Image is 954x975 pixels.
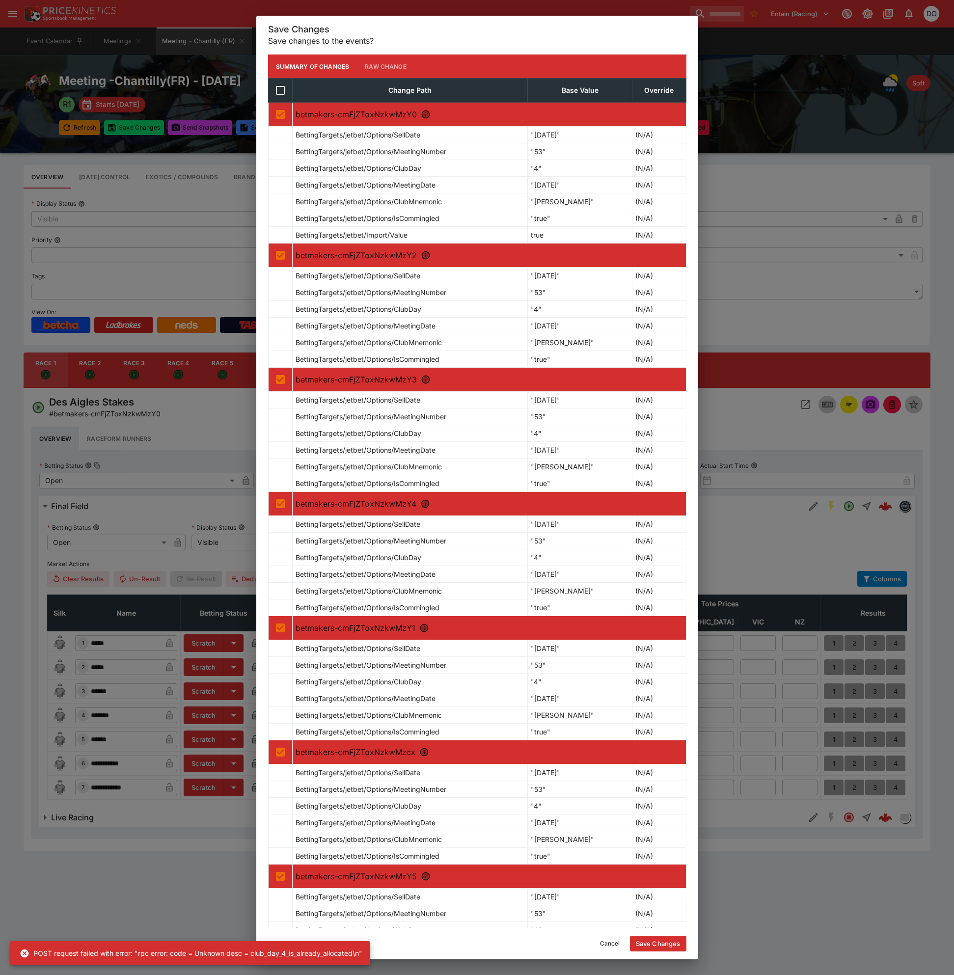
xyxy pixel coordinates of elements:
[528,79,632,103] th: Base Value
[632,798,686,814] td: (N/A)
[632,459,686,475] td: (N/A)
[528,459,632,475] td: "[PERSON_NAME]"
[528,922,632,939] td: "4"
[296,395,420,405] p: BettingTargets/jetbet/Options/SellDate
[632,210,686,227] td: (N/A)
[632,764,686,781] td: (N/A)
[296,908,446,919] p: BettingTargets/jetbet/Options/MeetingNumber
[632,922,686,939] td: (N/A)
[296,146,446,157] p: BettingTargets/jetbet/Options/MeetingNumber
[528,143,632,160] td: "53"
[296,892,420,902] p: BettingTargets/jetbet/Options/SellDate
[296,602,439,613] p: BettingTargets/jetbet/Options/IsCommingled
[296,163,421,173] p: BettingTargets/jetbet/Options/ClubDay
[528,177,632,193] td: "[DATE]"
[296,498,683,510] p: betmakers-cmFjZToxNzkwMzY4
[296,552,421,563] p: BettingTargets/jetbet/Options/ClubDay
[296,834,442,844] p: BettingTargets/jetbet/Options/ClubMnemonic
[528,442,632,459] td: "[DATE]"
[357,54,414,78] button: Raw Change
[632,351,686,368] td: (N/A)
[528,690,632,707] td: "[DATE]"
[632,831,686,848] td: (N/A)
[528,781,632,798] td: "53"
[632,392,686,408] td: (N/A)
[296,870,683,882] p: betmakers-cmFjZToxNzkwMzY5
[296,249,683,261] p: betmakers-cmFjZToxNzkwMzY2
[594,936,626,951] button: Cancel
[296,321,436,331] p: BettingTargets/jetbet/Options/MeetingDate
[296,801,421,811] p: BettingTargets/jetbet/Options/ClubDay
[632,566,686,583] td: (N/A)
[296,213,439,223] p: BettingTargets/jetbet/Options/IsCommingled
[296,180,436,190] p: BettingTargets/jetbet/Options/MeetingDate
[528,392,632,408] td: "[DATE]"
[296,784,446,794] p: BettingTargets/jetbet/Options/MeetingNumber
[296,304,421,314] p: BettingTargets/jetbet/Options/ClubDay
[528,533,632,549] td: "53"
[296,586,442,596] p: BettingTargets/jetbet/Options/ClubMnemonic
[632,516,686,533] td: (N/A)
[296,536,446,546] p: BettingTargets/jetbet/Options/MeetingNumber
[528,127,632,143] td: "[DATE]"
[296,746,683,758] p: betmakers-cmFjZToxNzkwMzcx
[528,831,632,848] td: "[PERSON_NAME]"
[632,707,686,724] td: (N/A)
[296,767,420,778] p: BettingTargets/jetbet/Options/SellDate
[632,583,686,599] td: (N/A)
[292,79,528,103] th: Change Path
[528,657,632,674] td: "53"
[528,674,632,690] td: "4"
[268,24,686,35] h5: Save Changes
[296,411,446,422] p: BettingTargets/jetbet/Options/MeetingNumber
[296,727,439,737] p: BettingTargets/jetbet/Options/IsCommingled
[632,193,686,210] td: (N/A)
[268,35,686,47] p: Save changes to the events?
[268,54,357,78] button: Summary of Changes
[632,690,686,707] td: (N/A)
[632,442,686,459] td: (N/A)
[632,905,686,922] td: (N/A)
[296,130,420,140] p: BettingTargets/jetbet/Options/SellDate
[296,851,439,861] p: BettingTargets/jetbet/Options/IsCommingled
[528,707,632,724] td: "[PERSON_NAME]"
[296,817,436,828] p: BettingTargets/jetbet/Options/MeetingDate
[632,781,686,798] td: (N/A)
[528,408,632,425] td: "53"
[296,660,446,670] p: BettingTargets/jetbet/Options/MeetingNumber
[528,318,632,334] td: "[DATE]"
[296,428,421,438] p: BettingTargets/jetbet/Options/ClubDay
[296,354,439,364] p: BettingTargets/jetbet/Options/IsCommingled
[528,814,632,831] td: "[DATE]"
[632,657,686,674] td: (N/A)
[296,622,683,634] p: betmakers-cmFjZToxNzkwMzY1
[632,549,686,566] td: (N/A)
[528,475,632,492] td: "true"
[528,583,632,599] td: "[PERSON_NAME]"
[528,724,632,740] td: "true"
[632,318,686,334] td: (N/A)
[632,301,686,318] td: (N/A)
[296,271,420,281] p: BettingTargets/jetbet/Options/SellDate
[296,196,442,207] p: BettingTargets/jetbet/Options/ClubMnemonic
[632,334,686,351] td: (N/A)
[632,284,686,301] td: (N/A)
[528,193,632,210] td: "[PERSON_NAME]"
[296,461,442,472] p: BettingTargets/jetbet/Options/ClubMnemonic
[528,268,632,284] td: "[DATE]"
[528,905,632,922] td: "53"
[632,127,686,143] td: (N/A)
[528,227,632,244] td: true
[296,569,436,579] p: BettingTargets/jetbet/Options/MeetingDate
[528,549,632,566] td: "4"
[421,375,431,384] svg: R3 - De La Lorie Stakes
[528,351,632,368] td: "true"
[33,949,362,957] span: POST request failed with error: "rpc error: code = Unknown desc = club_day_4_is_already_allocated\n"
[632,599,686,616] td: (N/A)
[528,599,632,616] td: "true"
[528,848,632,865] td: "true"
[632,143,686,160] td: (N/A)
[528,425,632,442] td: "4"
[296,925,421,935] p: BettingTargets/jetbet/Options/ClubDay
[528,640,632,657] td: "[DATE]"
